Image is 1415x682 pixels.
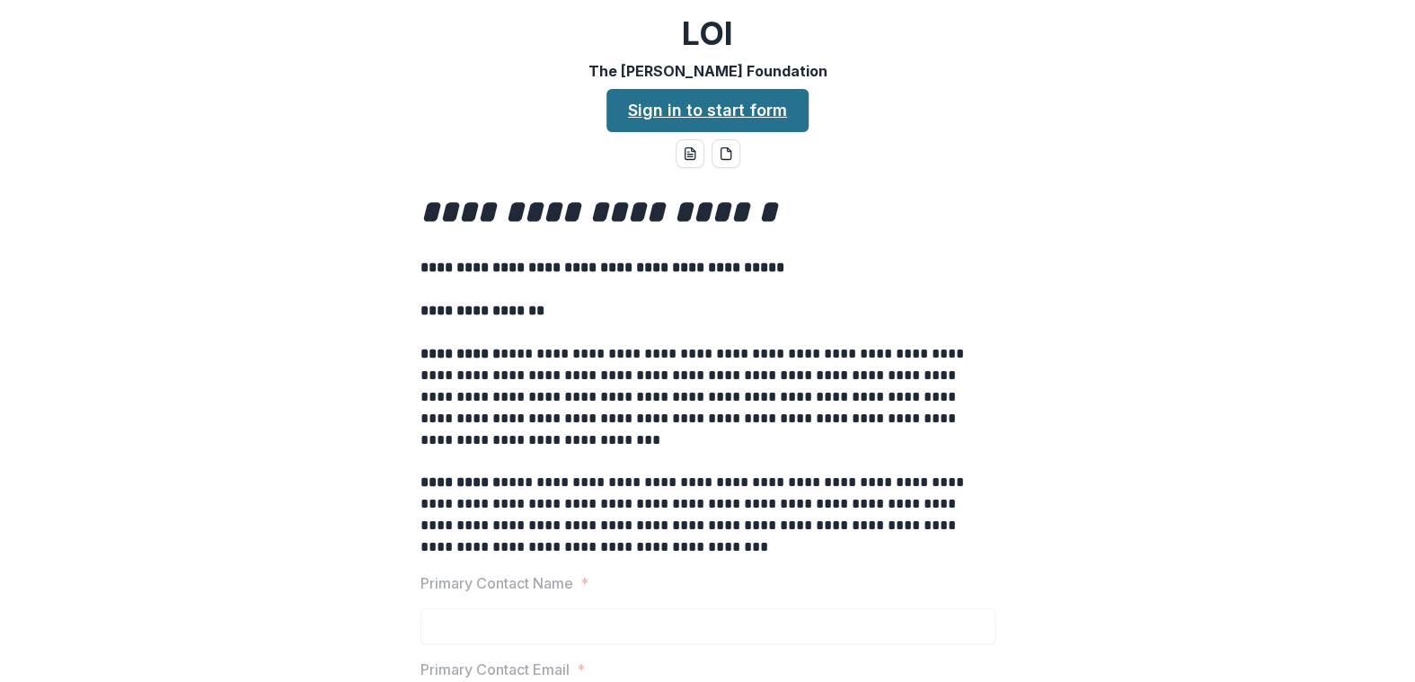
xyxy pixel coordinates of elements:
button: word-download [676,139,704,168]
h2: LOI [682,14,733,53]
p: Primary Contact Name [420,572,573,594]
a: Sign in to start form [606,89,809,132]
button: pdf-download [712,139,740,168]
p: Primary Contact Email [420,659,570,680]
p: The [PERSON_NAME] Foundation [588,60,827,82]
